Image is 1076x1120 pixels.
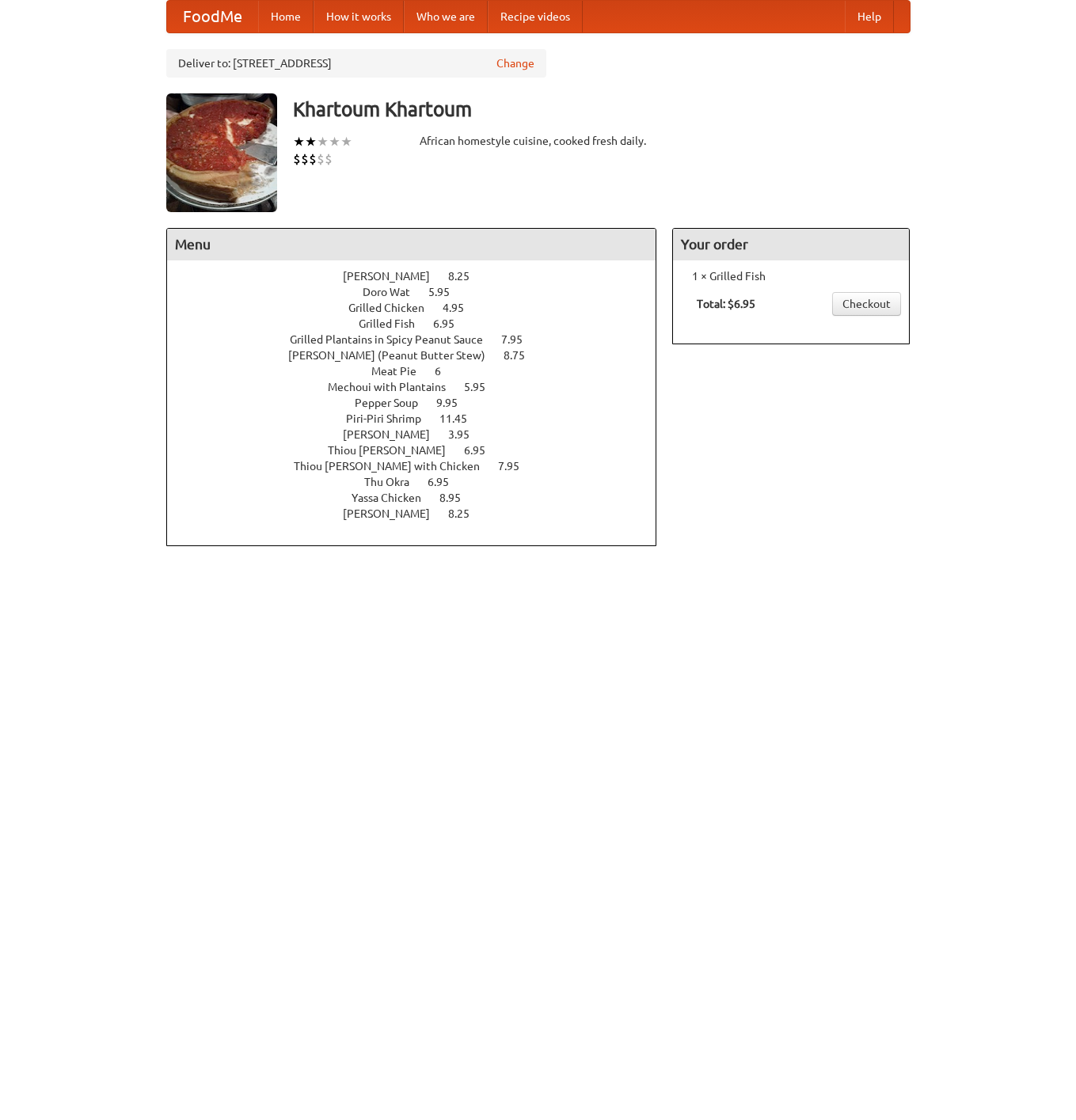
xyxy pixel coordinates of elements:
[167,229,656,260] h4: Menu
[439,412,483,425] span: 11.45
[504,349,541,362] span: 8.75
[346,412,496,425] a: Piri-Piri Shrimp 11.45
[348,302,440,314] span: Grilled Chicken
[420,133,657,149] div: African homestyle cuisine, cooked fresh daily.
[443,302,480,314] span: 4.95
[309,150,317,168] li: $
[329,133,340,150] li: ★
[363,286,479,298] a: Doro Wat 5.95
[439,492,477,504] span: 8.95
[346,412,437,425] span: Piri-Piri Shrimp
[448,270,485,283] span: 8.25
[501,333,538,346] span: 7.95
[167,1,258,32] a: FoodMe
[317,133,329,150] li: ★
[343,270,499,283] a: [PERSON_NAME] 8.25
[428,286,466,298] span: 5.95
[697,298,755,310] b: Total: $6.95
[343,507,499,520] a: [PERSON_NAME] 8.25
[428,476,465,488] span: 6.95
[448,507,485,520] span: 8.25
[355,397,487,409] a: Pepper Soup 9.95
[363,286,426,298] span: Doro Wat
[464,381,501,393] span: 5.95
[293,133,305,150] li: ★
[488,1,583,32] a: Recipe videos
[364,476,425,488] span: Thu Okra
[301,150,309,168] li: $
[681,268,901,284] li: 1 × Grilled Fish
[498,460,535,473] span: 7.95
[359,317,431,330] span: Grilled Fish
[364,476,478,488] a: Thu Okra 6.95
[166,49,546,78] div: Deliver to: [STREET_ADDRESS]
[359,317,484,330] a: Grilled Fish 6.95
[305,133,317,150] li: ★
[496,55,534,71] a: Change
[352,492,490,504] a: Yassa Chicken 8.95
[328,381,515,393] a: Mechoui with Plantains 5.95
[343,428,446,441] span: [PERSON_NAME]
[288,349,501,362] span: [PERSON_NAME] (Peanut Butter Stew)
[404,1,488,32] a: Who we are
[314,1,404,32] a: How it works
[343,428,499,441] a: [PERSON_NAME] 3.95
[464,444,501,457] span: 6.95
[343,270,446,283] span: [PERSON_NAME]
[673,229,909,260] h4: Your order
[371,365,432,378] span: Meat Pie
[348,302,493,314] a: Grilled Chicken 4.95
[435,365,457,378] span: 6
[317,150,325,168] li: $
[290,333,552,346] a: Grilled Plantains in Spicy Peanut Sauce 7.95
[328,444,462,457] span: Thiou [PERSON_NAME]
[328,381,462,393] span: Mechoui with Plantains
[328,444,515,457] a: Thiou [PERSON_NAME] 6.95
[433,317,470,330] span: 6.95
[343,507,446,520] span: [PERSON_NAME]
[325,150,333,168] li: $
[293,93,911,125] h3: Khartoum Khartoum
[371,365,470,378] a: Meat Pie 6
[288,349,554,362] a: [PERSON_NAME] (Peanut Butter Stew) 8.75
[845,1,894,32] a: Help
[294,460,549,473] a: Thiou [PERSON_NAME] with Chicken 7.95
[352,492,437,504] span: Yassa Chicken
[293,150,301,168] li: $
[258,1,314,32] a: Home
[436,397,473,409] span: 9.95
[355,397,434,409] span: Pepper Soup
[294,460,496,473] span: Thiou [PERSON_NAME] with Chicken
[832,292,901,316] a: Checkout
[166,93,277,212] img: angular.jpg
[290,333,499,346] span: Grilled Plantains in Spicy Peanut Sauce
[340,133,352,150] li: ★
[448,428,485,441] span: 3.95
